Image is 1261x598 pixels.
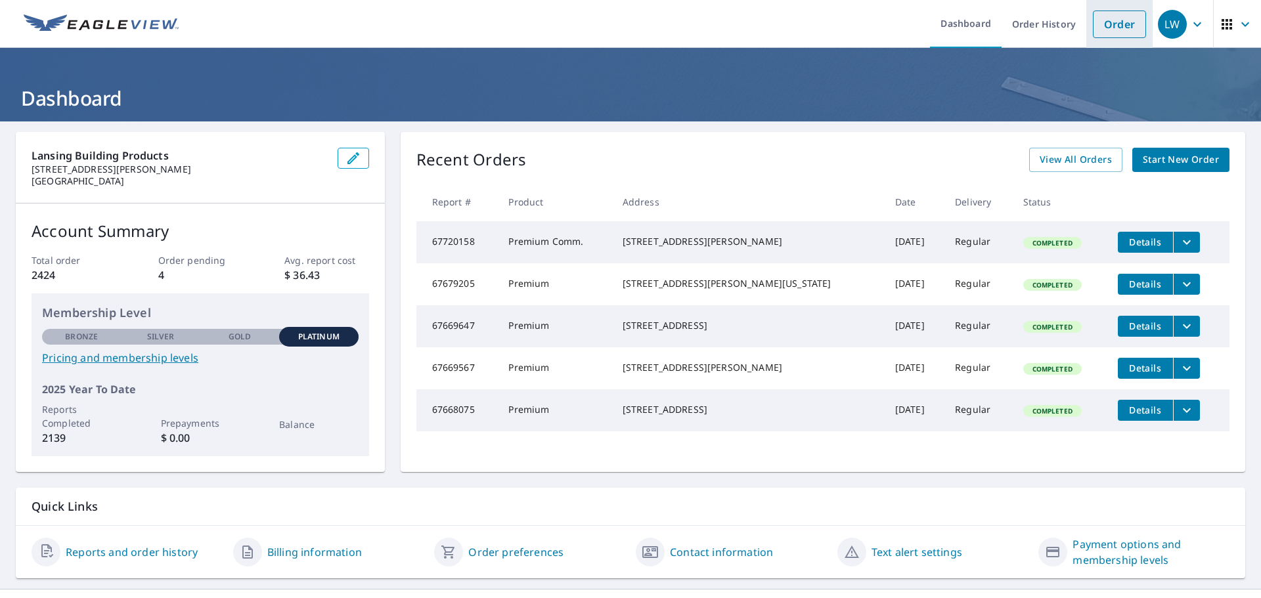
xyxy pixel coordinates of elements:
td: Premium Comm. [498,221,611,263]
div: [STREET_ADDRESS] [623,403,874,416]
span: Completed [1025,238,1080,247]
p: Platinum [298,331,340,343]
th: Address [612,182,885,221]
button: detailsBtn-67669567 [1118,358,1173,379]
p: Silver [147,331,175,343]
td: Regular [944,347,1012,389]
td: Premium [498,263,611,305]
td: 67668075 [416,389,498,431]
button: filesDropdownBtn-67679205 [1173,274,1200,295]
div: [STREET_ADDRESS] [623,319,874,332]
a: Text alert settings [872,544,962,560]
p: 2424 [32,267,116,283]
p: Prepayments [161,416,240,430]
td: 67720158 [416,221,498,263]
span: Details [1126,362,1165,374]
a: Pricing and membership levels [42,350,359,366]
td: Regular [944,389,1012,431]
div: [STREET_ADDRESS][PERSON_NAME] [623,235,874,248]
span: Completed [1025,364,1080,374]
span: Completed [1025,406,1080,416]
a: Billing information [267,544,362,560]
button: detailsBtn-67679205 [1118,274,1173,295]
div: [STREET_ADDRESS][PERSON_NAME][US_STATE] [623,277,874,290]
th: Report # [416,182,498,221]
td: [DATE] [885,305,944,347]
span: Completed [1025,280,1080,289]
td: Premium [498,347,611,389]
p: Avg. report cost [284,253,368,267]
button: filesDropdownBtn-67669647 [1173,316,1200,337]
td: 67669647 [416,305,498,347]
th: Date [885,182,944,221]
p: Reports Completed [42,402,121,430]
td: [DATE] [885,389,944,431]
th: Product [498,182,611,221]
span: Start New Order [1143,152,1219,168]
td: Regular [944,221,1012,263]
p: Account Summary [32,219,369,243]
button: filesDropdownBtn-67668075 [1173,400,1200,421]
a: View All Orders [1029,148,1122,172]
p: $ 0.00 [161,430,240,446]
td: 67679205 [416,263,498,305]
p: 2139 [42,430,121,446]
td: [DATE] [885,347,944,389]
th: Status [1013,182,1107,221]
span: Details [1126,236,1165,248]
p: Gold [229,331,251,343]
td: [DATE] [885,221,944,263]
a: Order preferences [468,544,564,560]
span: View All Orders [1040,152,1112,168]
a: Contact information [670,544,773,560]
span: Details [1126,404,1165,416]
div: LW [1158,10,1187,39]
p: $ 36.43 [284,267,368,283]
button: filesDropdownBtn-67720158 [1173,232,1200,253]
p: 4 [158,267,242,283]
p: [STREET_ADDRESS][PERSON_NAME] [32,163,327,175]
span: Completed [1025,322,1080,331]
td: Regular [944,263,1012,305]
a: Order [1093,11,1146,38]
td: Premium [498,305,611,347]
p: Total order [32,253,116,267]
td: Premium [498,389,611,431]
button: detailsBtn-67669647 [1118,316,1173,337]
p: Recent Orders [416,148,527,172]
div: [STREET_ADDRESS][PERSON_NAME] [623,361,874,374]
th: Delivery [944,182,1012,221]
p: Order pending [158,253,242,267]
p: Membership Level [42,304,359,322]
a: Start New Order [1132,148,1229,172]
p: Balance [279,417,358,431]
p: [GEOGRAPHIC_DATA] [32,175,327,187]
td: [DATE] [885,263,944,305]
a: Payment options and membership levels [1073,536,1229,568]
button: detailsBtn-67668075 [1118,400,1173,421]
span: Details [1126,278,1165,290]
p: Lansing Building Products [32,148,327,163]
p: 2025 Year To Date [42,381,359,397]
img: EV Logo [24,14,179,34]
button: filesDropdownBtn-67669567 [1173,358,1200,379]
a: Reports and order history [66,544,198,560]
h1: Dashboard [16,85,1245,112]
td: 67669567 [416,347,498,389]
p: Quick Links [32,498,1229,515]
span: Details [1126,320,1165,332]
p: Bronze [65,331,98,343]
td: Regular [944,305,1012,347]
button: detailsBtn-67720158 [1118,232,1173,253]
